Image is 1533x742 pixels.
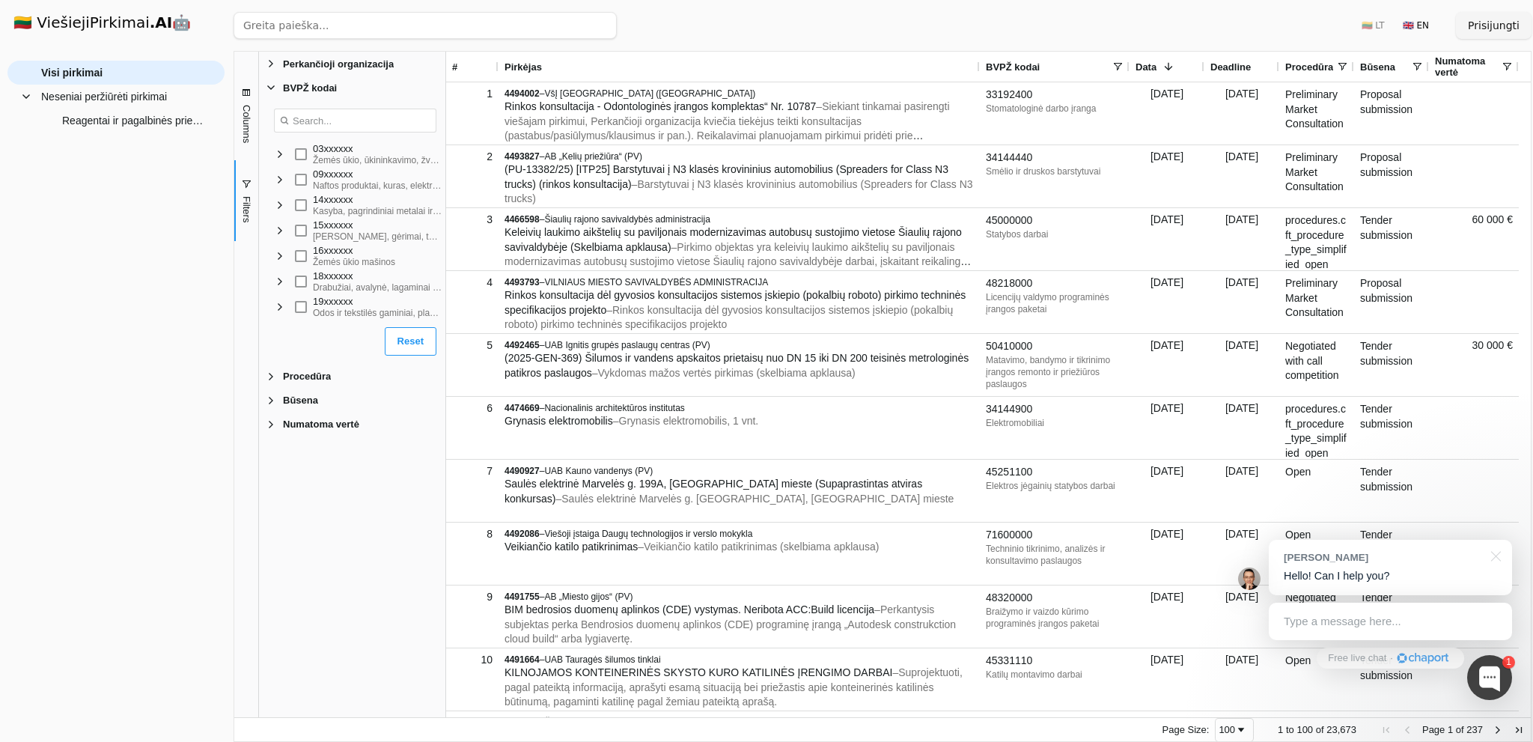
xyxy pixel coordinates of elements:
div: [DATE] [1204,271,1279,333]
div: [DATE] [1204,208,1279,270]
span: Grynasis elektromobilis [505,415,613,427]
span: Columns [240,105,252,143]
div: Smėlio ir druskos barstytuvai [986,165,1124,177]
div: Techninio tikrinimo, analizės ir konsultavimo paslaugos [986,543,1124,567]
div: [DATE] [1204,145,1279,207]
div: · [1390,651,1393,666]
div: [DATE] [1204,523,1279,585]
button: Reset [385,327,436,356]
div: Open [1279,648,1354,711]
span: – Pirkimo objektas yra keleivių laukimo aikštelių su paviljonais modernizavimas autobusų sustojim... [505,241,972,297]
div: 48320000 [986,591,1124,606]
div: 48218000 [986,276,1124,291]
span: UAB Kauno vandenys (PV) [544,466,653,476]
div: Proposal submission [1354,145,1429,207]
img: Jonas [1238,568,1261,590]
div: Licencijų valdymo programinės įrangos paketai [986,291,1124,315]
div: Preliminary Market Consultation [1279,82,1354,145]
div: Tender submission [1354,523,1429,585]
span: Data [1136,61,1156,73]
p: Hello! Can I help you? [1284,568,1497,584]
div: [PERSON_NAME], gėrimai, tabakas ir susiję produktai [313,231,442,243]
div: 71600000 [986,528,1124,543]
div: Drabužiai, avalynė, lagaminai ir jų priedai [313,282,442,294]
span: – Rinkos konsultacija dėl gyvosios konsultacijos sistemos įskiepio (pokalbių roboto) pirkimo tech... [505,304,953,331]
span: 237 [1466,724,1483,735]
div: 45000000 [986,213,1124,228]
span: AB „Miesto gijos“ (PV) [544,592,633,602]
div: [DATE] [1204,397,1279,459]
div: 4 [452,272,493,294]
div: [PERSON_NAME] [1284,550,1482,565]
span: Free live chat [1328,651,1386,666]
span: BIM bedrosios duomenų aplinkos (CDE) vystymas. Neribota ACC:Build licencija [505,603,874,615]
span: of [1456,724,1464,735]
div: – [505,465,974,477]
span: 4492086 [505,529,540,539]
span: Būsena [283,395,318,406]
div: Katilų montavimo darbai [986,669,1124,681]
div: 30 000 € [1429,334,1519,396]
span: 4466598 [505,214,540,225]
div: Type a message here... [1269,603,1512,640]
span: 4494002 [505,88,540,99]
div: [DATE] [1130,82,1204,145]
div: Braižymo ir vaizdo kūrimo programinės įrangos paketai [986,606,1124,630]
div: Tender submission [1354,397,1429,459]
span: Numatoma vertė [1435,55,1501,78]
div: Tender submission [1354,334,1429,396]
div: – [505,339,974,351]
div: [DATE] [1130,460,1204,522]
div: Open [1279,460,1354,522]
span: BVPŽ kodai [986,61,1040,73]
div: 22xxxxxx [313,321,445,332]
input: Search filter values [274,109,436,133]
a: Free live chat· [1317,648,1463,669]
span: Filters [240,196,252,222]
div: [DATE] [1204,586,1279,648]
div: Last Page [1513,724,1525,736]
div: [DATE] [1204,648,1279,711]
span: Neseniai peržiūrėti pirkimai [41,85,167,108]
div: 34144900 [986,402,1124,417]
span: 4474669 [505,403,540,413]
div: 09xxxxxx [313,168,460,180]
span: – Suprojektuoti, pagal pateiktą informaciją, aprašyti esamą situaciją bei priežastis apie kontein... [505,666,963,708]
span: Nacionalinis architektūros institutas [544,403,684,413]
div: [DATE] [1130,208,1204,270]
div: 3 [452,209,493,231]
div: Naftos produktai, kuras, elektra ir kiti energijos šaltiniai [313,180,442,192]
span: 23,673 [1326,724,1356,735]
div: Statybos darbai [986,228,1124,240]
span: Būsena [1360,61,1395,73]
div: Tender submission [1354,208,1429,270]
div: – [505,591,974,603]
span: Šiaulių rajono savivaldybės administracija [544,214,710,225]
div: Tender submission [1354,460,1429,522]
div: Proposal submission [1354,82,1429,145]
span: Procedūra [283,371,331,382]
div: [DATE] [1130,145,1204,207]
div: [DATE] [1130,586,1204,648]
div: Page Size: [1162,724,1210,735]
span: 100 [1296,724,1313,735]
span: Viešoji įstaiga Daugų technologijos ir verslo mokykla [544,529,752,539]
div: – [505,717,974,729]
span: – Vykdomas mažos vertės pirkimas (skelbiama apklausa) [592,367,856,379]
span: (PU-13382/25) [ITP25] Barstytuvai į N3 klasės krovininius automobilius (Spreaders for Class N3 tr... [505,163,948,190]
div: 8 [452,523,493,545]
div: 6 [452,398,493,419]
div: Žemės ūkio, ūkininkavimo, žvejybos, miškininkystės ir susiję produktai [313,154,442,166]
div: Preliminary Market Consultation [1279,145,1354,207]
span: VšĮ [GEOGRAPHIC_DATA] ([GEOGRAPHIC_DATA]) [544,88,755,99]
div: First Page [1380,724,1392,736]
span: 4492465 [505,340,540,350]
div: 18xxxxxx [313,270,460,282]
div: – [505,654,974,666]
span: of [1316,724,1324,735]
span: Page [1422,724,1445,735]
div: 1 [452,83,493,105]
div: Negotiated with call competition [1279,334,1354,396]
div: [DATE] [1204,460,1279,522]
span: VILNIAUS MIESTO SAVIVALDYBĖS ADMINISTRACIJA [544,277,768,288]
